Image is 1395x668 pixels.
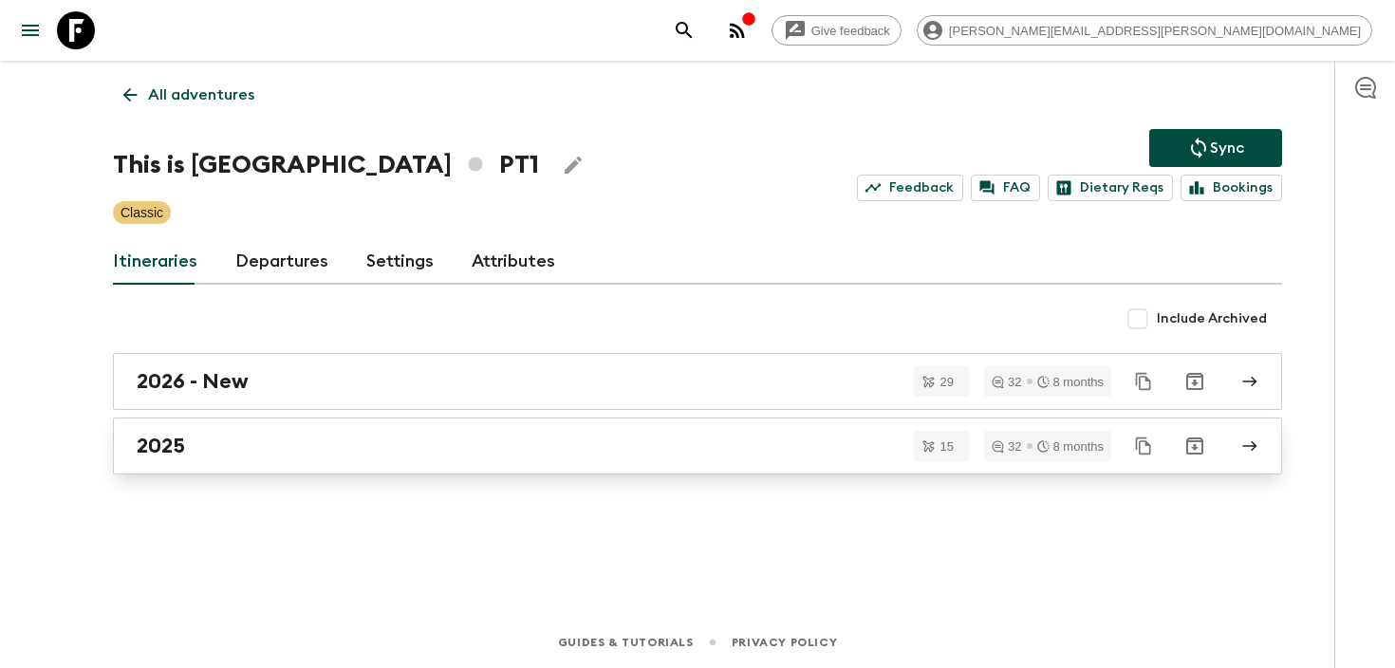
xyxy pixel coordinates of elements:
[121,203,163,222] p: Classic
[1048,175,1173,201] a: Dietary Reqs
[665,11,703,49] button: search adventures
[1157,309,1267,328] span: Include Archived
[857,175,963,201] a: Feedback
[1126,429,1161,463] button: Duplicate
[992,440,1021,453] div: 32
[929,376,965,388] span: 29
[554,146,592,184] button: Edit Adventure Title
[971,175,1040,201] a: FAQ
[1149,129,1282,167] button: Sync adventure departures to the booking engine
[1210,137,1244,159] p: Sync
[148,83,254,106] p: All adventures
[113,146,539,184] h1: This is [GEOGRAPHIC_DATA] PT1
[1126,364,1161,399] button: Duplicate
[11,11,49,49] button: menu
[558,632,694,653] a: Guides & Tutorials
[113,353,1282,410] a: 2026 - New
[929,440,965,453] span: 15
[801,24,901,38] span: Give feedback
[113,76,265,114] a: All adventures
[1176,362,1214,400] button: Archive
[939,24,1371,38] span: [PERSON_NAME][EMAIL_ADDRESS][PERSON_NAME][DOMAIN_NAME]
[235,239,328,285] a: Departures
[1037,376,1104,388] div: 8 months
[772,15,902,46] a: Give feedback
[1181,175,1282,201] a: Bookings
[732,632,837,653] a: Privacy Policy
[472,239,555,285] a: Attributes
[137,369,249,394] h2: 2026 - New
[1037,440,1104,453] div: 8 months
[113,417,1282,474] a: 2025
[113,239,197,285] a: Itineraries
[137,434,185,458] h2: 2025
[917,15,1372,46] div: [PERSON_NAME][EMAIL_ADDRESS][PERSON_NAME][DOMAIN_NAME]
[366,239,434,285] a: Settings
[1176,427,1214,465] button: Archive
[992,376,1021,388] div: 32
